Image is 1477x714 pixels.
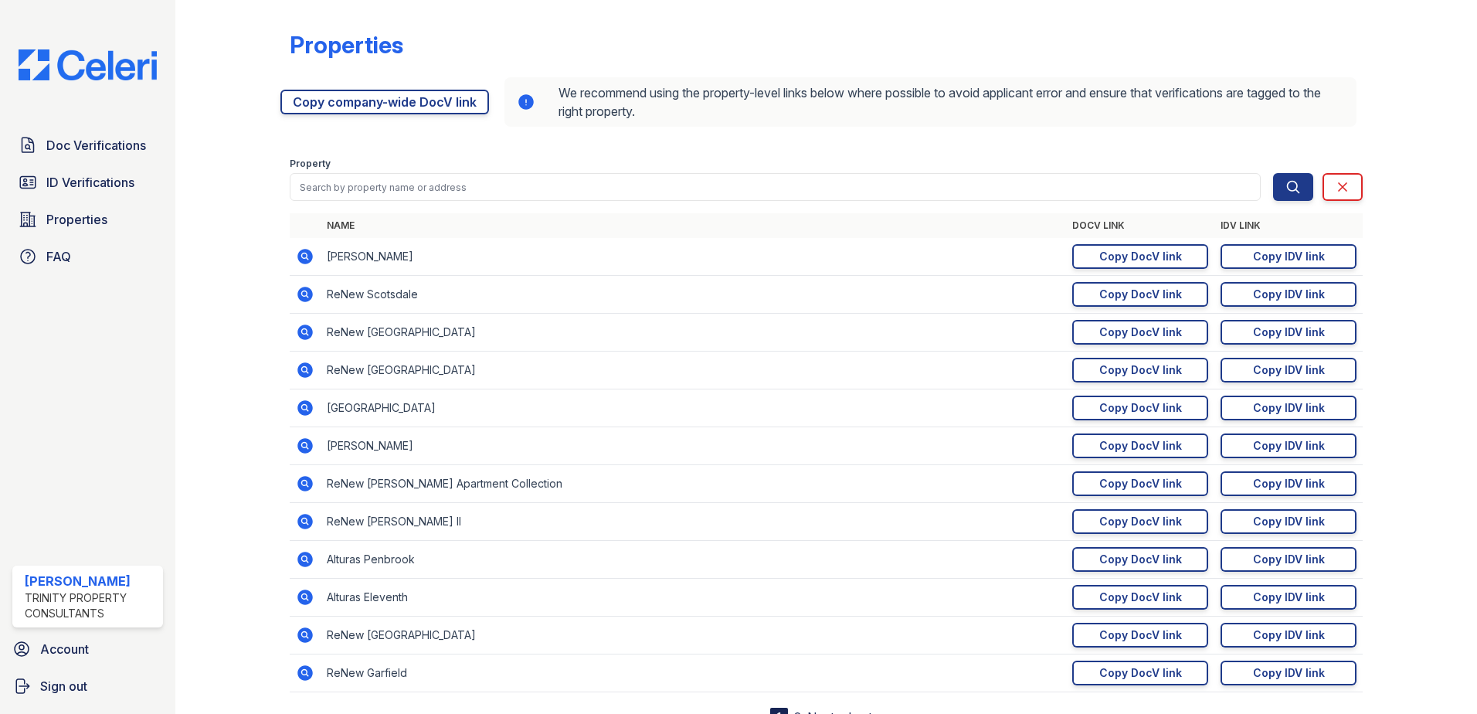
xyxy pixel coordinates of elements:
[46,210,107,229] span: Properties
[25,590,157,621] div: Trinity Property Consultants
[290,173,1261,201] input: Search by property name or address
[1221,396,1356,420] a: Copy IDV link
[1253,514,1325,529] div: Copy IDV link
[321,352,1066,389] td: ReNew [GEOGRAPHIC_DATA]
[1253,590,1325,605] div: Copy IDV link
[1072,509,1208,534] a: Copy DocV link
[1099,476,1182,491] div: Copy DocV link
[1099,249,1182,264] div: Copy DocV link
[1099,514,1182,529] div: Copy DocV link
[280,90,489,114] a: Copy company-wide DocV link
[1099,287,1182,302] div: Copy DocV link
[46,173,134,192] span: ID Verifications
[1253,400,1325,416] div: Copy IDV link
[1099,665,1182,681] div: Copy DocV link
[1072,661,1208,685] a: Copy DocV link
[321,654,1066,692] td: ReNew Garfield
[1072,396,1208,420] a: Copy DocV link
[1221,244,1356,269] a: Copy IDV link
[1072,282,1208,307] a: Copy DocV link
[1253,249,1325,264] div: Copy IDV link
[1253,627,1325,643] div: Copy IDV link
[40,677,87,695] span: Sign out
[1221,661,1356,685] a: Copy IDV link
[1072,471,1208,496] a: Copy DocV link
[321,389,1066,427] td: [GEOGRAPHIC_DATA]
[1072,547,1208,572] a: Copy DocV link
[1253,665,1325,681] div: Copy IDV link
[25,572,157,590] div: [PERSON_NAME]
[6,634,169,665] a: Account
[321,617,1066,654] td: ReNew [GEOGRAPHIC_DATA]
[12,130,163,161] a: Doc Verifications
[504,77,1356,127] div: We recommend using the property-level links below where possible to avoid applicant error and ens...
[6,49,169,80] img: CE_Logo_Blue-a8612792a0a2168367f1c8372b55b34899dd931a85d93a1a3d3e32e68fde9ad4.png
[40,640,89,658] span: Account
[1072,320,1208,345] a: Copy DocV link
[1214,213,1363,238] th: IDV Link
[1221,358,1356,382] a: Copy IDV link
[290,158,331,170] label: Property
[1253,287,1325,302] div: Copy IDV link
[12,167,163,198] a: ID Verifications
[321,427,1066,465] td: [PERSON_NAME]
[1221,547,1356,572] a: Copy IDV link
[321,314,1066,352] td: ReNew [GEOGRAPHIC_DATA]
[321,238,1066,276] td: [PERSON_NAME]
[321,213,1066,238] th: Name
[1221,282,1356,307] a: Copy IDV link
[1253,552,1325,567] div: Copy IDV link
[1253,476,1325,491] div: Copy IDV link
[1072,358,1208,382] a: Copy DocV link
[1221,509,1356,534] a: Copy IDV link
[12,241,163,272] a: FAQ
[1099,325,1182,340] div: Copy DocV link
[1099,552,1182,567] div: Copy DocV link
[1072,433,1208,458] a: Copy DocV link
[1253,438,1325,454] div: Copy IDV link
[1253,325,1325,340] div: Copy IDV link
[321,579,1066,617] td: Alturas Eleventh
[6,671,169,702] a: Sign out
[1066,213,1214,238] th: DocV Link
[1099,362,1182,378] div: Copy DocV link
[1253,362,1325,378] div: Copy IDV link
[1072,585,1208,610] a: Copy DocV link
[46,247,71,266] span: FAQ
[12,204,163,235] a: Properties
[321,541,1066,579] td: Alturas Penbrook
[290,31,403,59] div: Properties
[1221,585,1356,610] a: Copy IDV link
[1072,244,1208,269] a: Copy DocV link
[46,136,146,155] span: Doc Verifications
[321,276,1066,314] td: ReNew Scotsdale
[1221,320,1356,345] a: Copy IDV link
[1072,623,1208,648] a: Copy DocV link
[321,465,1066,503] td: ReNew [PERSON_NAME] Apartment Collection
[1221,623,1356,648] a: Copy IDV link
[321,503,1066,541] td: ReNew [PERSON_NAME] II
[1099,438,1182,454] div: Copy DocV link
[1221,433,1356,458] a: Copy IDV link
[1099,400,1182,416] div: Copy DocV link
[1221,471,1356,496] a: Copy IDV link
[1099,627,1182,643] div: Copy DocV link
[1099,590,1182,605] div: Copy DocV link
